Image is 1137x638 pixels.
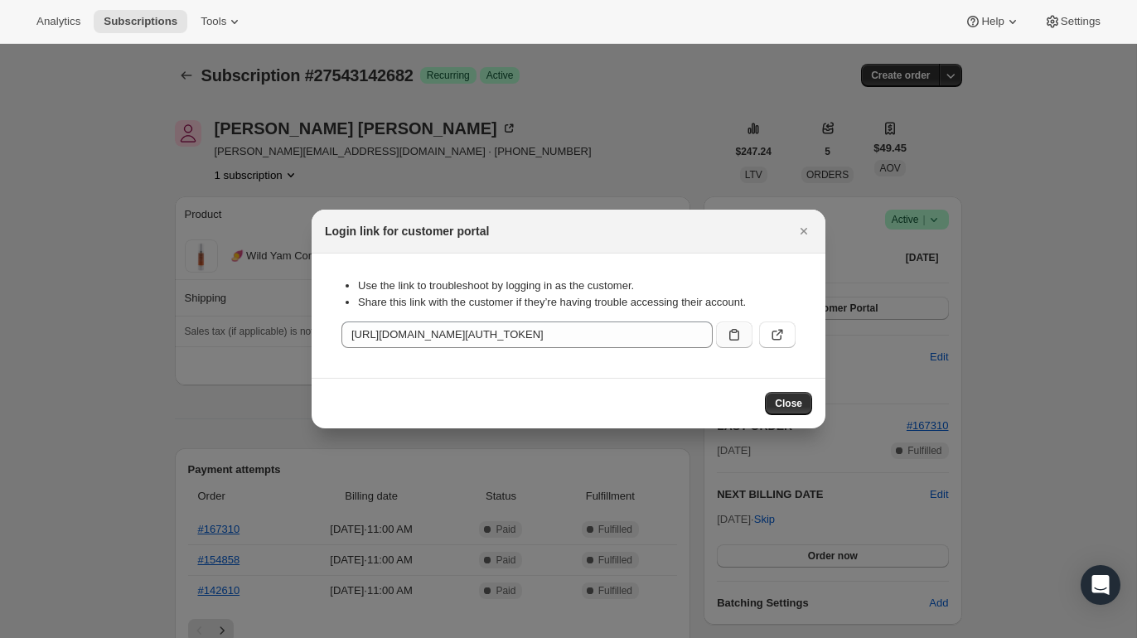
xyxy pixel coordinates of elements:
[792,220,815,243] button: Close
[191,10,253,33] button: Tools
[104,15,177,28] span: Subscriptions
[358,294,796,311] li: Share this link with the customer if they’re having trouble accessing their account.
[325,223,489,239] h2: Login link for customer portal
[1061,15,1101,28] span: Settings
[201,15,226,28] span: Tools
[1034,10,1110,33] button: Settings
[1081,565,1120,605] div: Open Intercom Messenger
[765,392,812,415] button: Close
[27,10,90,33] button: Analytics
[981,15,1004,28] span: Help
[955,10,1030,33] button: Help
[358,278,796,294] li: Use the link to troubleshoot by logging in as the customer.
[36,15,80,28] span: Analytics
[775,397,802,410] span: Close
[94,10,187,33] button: Subscriptions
